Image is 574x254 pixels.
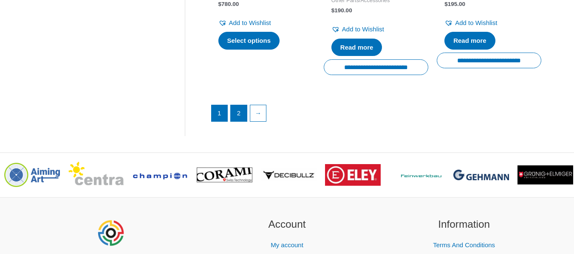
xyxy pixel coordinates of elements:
a: Terms And Conditions [433,241,495,248]
a: Select options for “Diopter Spy BR” [218,32,280,50]
a: Read more about “AHG DoubleFit Cheekpiece [9810]” [331,39,382,56]
span: Add to Wishlist [455,19,497,26]
a: Read more about “M100 Gehmann Turbo-Pump” [444,32,495,50]
span: Page 1 [212,105,228,121]
a: → [250,105,266,121]
a: Add to Wishlist [444,17,497,29]
bdi: 190.00 [331,7,352,14]
bdi: 780.00 [218,1,239,7]
a: My account [271,241,303,248]
a: Page 2 [231,105,247,121]
bdi: 195.00 [444,1,465,7]
span: $ [331,7,335,14]
a: Add to Wishlist [218,17,271,29]
span: Add to Wishlist [229,19,271,26]
nav: Product Pagination [211,105,542,126]
span: Add to Wishlist [342,25,384,33]
h2: Information [386,217,542,232]
a: Add to Wishlist [331,23,384,35]
img: brand logo [325,164,381,186]
h2: Account [209,217,365,232]
span: $ [218,1,222,7]
span: $ [444,1,448,7]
